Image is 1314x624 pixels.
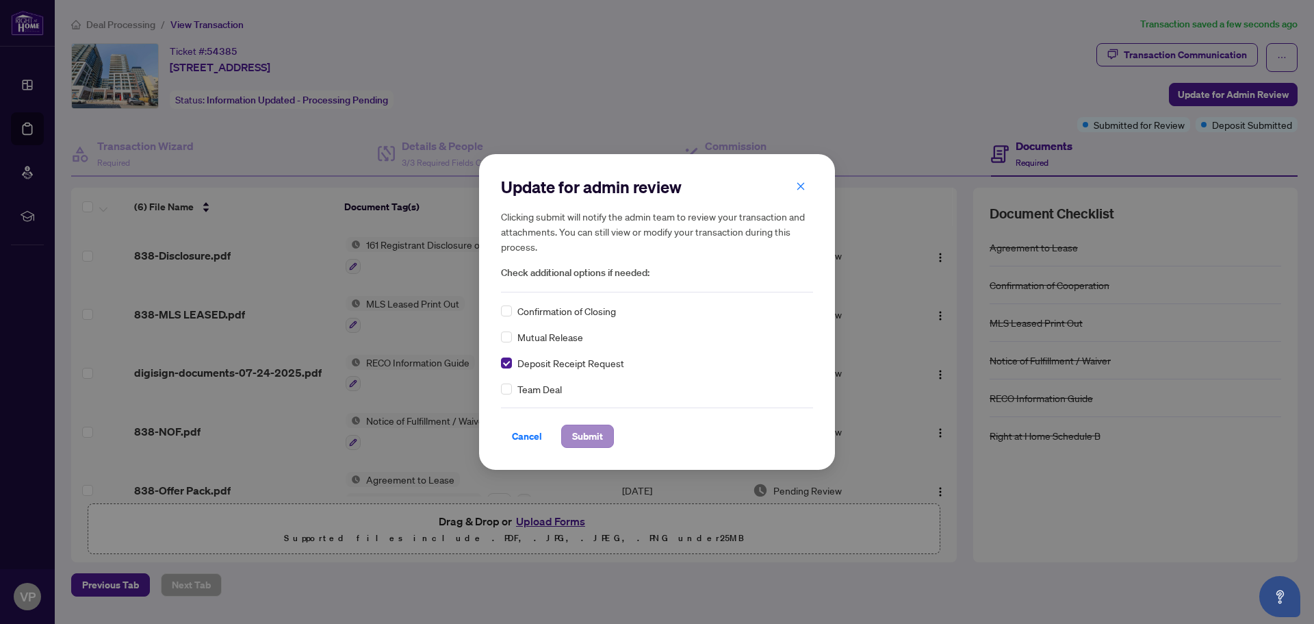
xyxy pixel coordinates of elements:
span: Mutual Release [517,329,583,345]
span: Confirmation of Closing [517,303,616,319]
button: Open asap [1259,576,1300,617]
button: Cancel [501,425,553,448]
h2: Update for admin review [501,176,813,198]
h5: Clicking submit will notify the admin team to review your transaction and attachments. You can st... [501,209,813,254]
button: Submit [561,425,614,448]
span: Deposit Receipt Request [517,355,624,371]
span: Cancel [512,425,542,447]
span: close [796,182,806,191]
span: Check additional options if needed: [501,265,813,281]
span: Submit [572,425,603,447]
span: Team Deal [517,382,562,397]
